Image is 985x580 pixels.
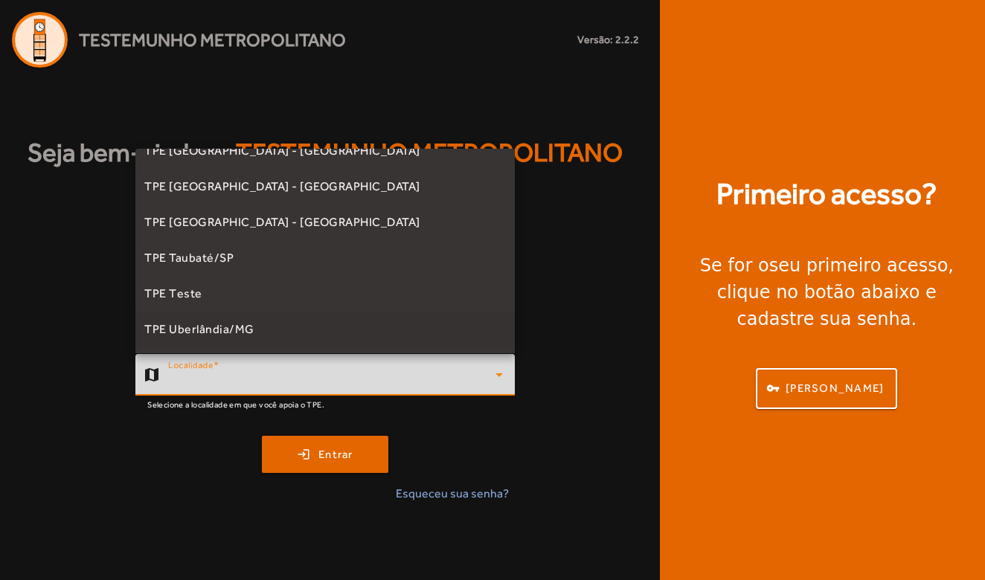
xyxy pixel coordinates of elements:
[144,320,254,338] span: TPE Uberlândia/MG
[144,142,420,160] span: TPE [GEOGRAPHIC_DATA] - [GEOGRAPHIC_DATA]
[144,285,202,303] span: TPE Teste
[144,213,420,231] span: TPE [GEOGRAPHIC_DATA] - [GEOGRAPHIC_DATA]
[144,178,420,196] span: TPE [GEOGRAPHIC_DATA] - [GEOGRAPHIC_DATA]
[144,249,234,267] span: TPE Taubaté/SP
